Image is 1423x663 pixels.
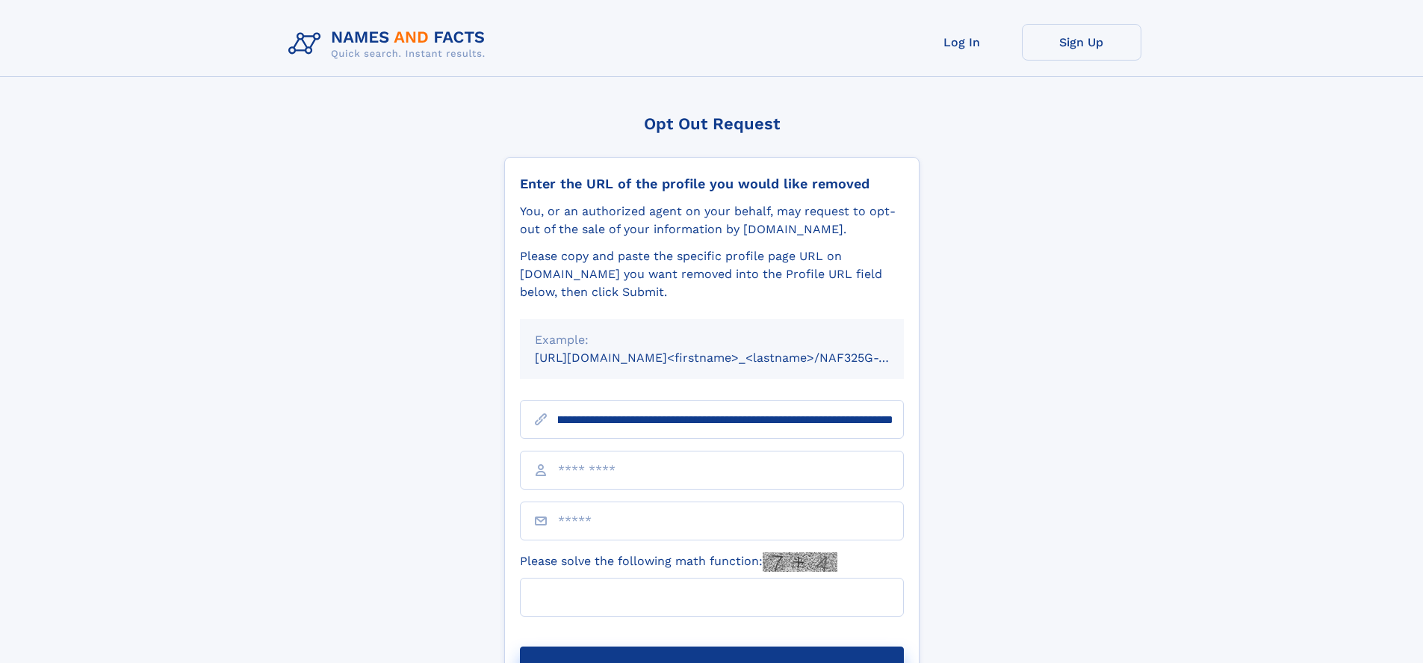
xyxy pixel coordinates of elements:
[520,203,904,238] div: You, or an authorized agent on your behalf, may request to opt-out of the sale of your informatio...
[535,351,932,365] small: [URL][DOMAIN_NAME]<firstname>_<lastname>/NAF325G-xxxxxxxx
[520,176,904,192] div: Enter the URL of the profile you would like removed
[282,24,497,64] img: Logo Names and Facts
[504,114,920,133] div: Opt Out Request
[902,24,1022,61] a: Log In
[535,331,889,349] div: Example:
[1022,24,1141,61] a: Sign Up
[520,552,837,572] label: Please solve the following math function:
[520,247,904,301] div: Please copy and paste the specific profile page URL on [DOMAIN_NAME] you want removed into the Pr...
